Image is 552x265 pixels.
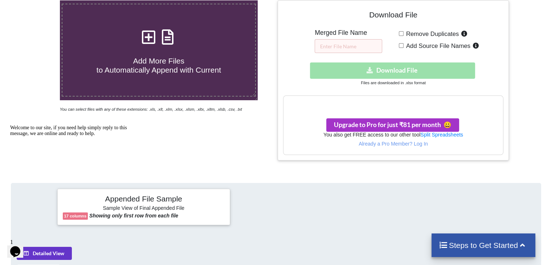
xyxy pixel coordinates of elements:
[334,121,451,129] span: Upgrade to Pro for just ₹81 per month
[404,30,459,37] span: Remove Duplicates
[439,241,528,250] h4: Steps to Get Started
[404,42,470,49] span: Add Source File Names
[63,205,225,212] h6: Sample View of Final Appended File
[283,132,503,138] h6: You also get FREE access to our other tool
[97,57,221,74] span: Add More Files to Automatically Append with Current
[420,132,463,138] a: Split Spreadsheets
[441,121,451,129] span: smile
[17,246,72,260] button: Detailed View
[7,122,138,232] iframe: chat widget
[283,140,503,147] p: Already a Pro Member? Log In
[60,107,242,111] i: You can select files with any of these extensions: .xls, .xlt, .xlm, .xlsx, .xlsm, .xltx, .xltm, ...
[3,3,120,14] span: Welcome to our site, if you need help simply reply to this message, we are online and ready to help.
[63,194,225,204] h4: Appended File Sample
[361,81,425,85] small: Files are downloaded in .xlsx format
[3,3,134,15] div: Welcome to our site, if you need help simply reply to this message, we are online and ready to help.
[283,99,503,107] h3: Your files are more than 1 MB
[315,29,382,37] h5: Merged File Name
[7,236,30,258] iframe: chat widget
[315,39,382,53] input: Enter File Name
[326,118,459,132] button: Upgrade to Pro for just ₹81 per monthsmile
[283,6,503,26] h4: Download File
